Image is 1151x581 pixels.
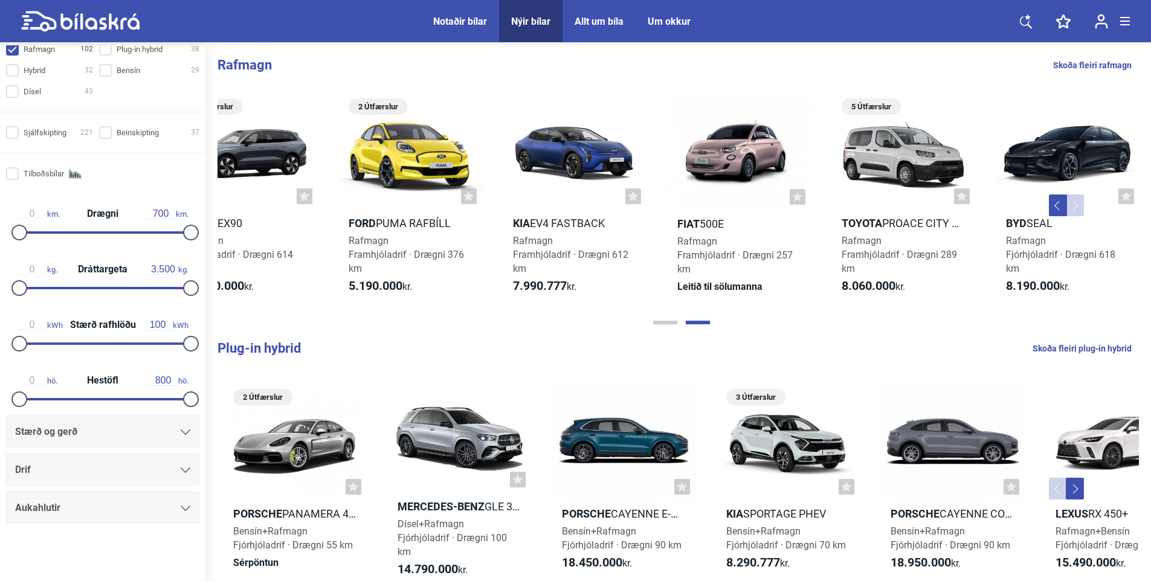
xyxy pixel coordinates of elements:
[1006,279,1069,294] span: kr.
[24,64,45,77] span: Hybrid
[726,555,780,570] b: 8.290.777
[433,16,487,27] div: Notaðir bílar
[891,555,951,570] b: 18.950.000
[891,556,961,570] span: kr.
[191,64,199,77] span: 29
[398,500,485,513] b: Mercedes-Benz
[562,507,611,520] b: Porsche
[513,279,576,294] span: kr.
[880,507,1025,521] h2: Cayenne Coupe E-Hybrid
[677,217,700,230] b: Fiat
[143,319,189,330] span: kWh
[1056,507,1088,520] b: Lexus
[995,216,1140,230] h2: Seal
[666,94,811,304] a: Fiat500eRafmagnFramhjóladrif · Drægni 257 kmLeitið til sölumanna
[1006,278,1060,293] b: 8.190.000
[15,499,60,516] span: Aukahlutir
[349,279,412,294] span: kr.
[85,85,93,98] span: 45
[502,94,647,304] a: KiaEV4 FastbackRafmagnFramhjóladrif · Drægni 612 km7.990.777kr.
[842,278,895,293] b: 8.060.000
[891,507,940,520] b: Porsche
[848,98,895,115] span: 5 Útfærslur
[653,321,677,324] button: Page 1
[24,126,66,139] span: Sjálfskipting
[80,126,93,139] span: 221
[17,375,57,386] span: hö.
[17,208,60,219] span: km.
[666,280,811,294] div: Leitið til sölumanna
[732,389,779,405] span: 3 Útfærslur
[233,525,353,551] span: Bensín+Rafmagn Fjórhjóladrif · Drægni 55 km
[338,216,483,230] h2: Puma rafbíll
[349,278,402,293] b: 5.190.000
[84,376,121,385] span: Hestöfl
[715,507,860,521] h2: Sportage PHEV
[1006,217,1027,230] b: BYD
[148,375,189,386] span: hö.
[575,16,624,27] a: Allt um bíla
[338,94,483,304] a: 2 ÚtfærslurFordPuma rafbíllRafmagnFramhjóladrif · Drægni 376 km5.190.000kr.
[173,94,318,304] a: 2 ÚtfærslurVolvoEX90RafmagnFjórhjóladrif · Drægni 614 km15.990.000kr.
[184,235,293,274] span: Rafmagn Fjórhjóladrif · Drægni 614 km
[831,94,976,304] a: 5 ÚtfærslurToyotaProace City Verso EV StutturRafmagnFramhjóladrif · Drægni 289 km8.060.000kr.
[1006,235,1115,274] span: Rafmagn Fjórhjóladrif · Drægni 618 km
[502,216,647,230] h2: EV4 Fastback
[513,278,567,293] b: 7.990.777
[85,64,93,77] span: 32
[726,507,743,520] b: Kia
[17,319,63,330] span: kWh
[67,320,139,330] span: Stærð rafhlöðu
[398,562,458,576] b: 14.790.000
[233,507,282,520] b: Porsche
[842,235,957,274] span: Rafmagn Framhjóladrif · Drægni 289 km
[726,525,846,551] span: Bensín+Rafmagn Fjórhjóladrif · Drægni 70 km
[1049,478,1067,499] button: Previous
[387,499,532,513] h2: GLE 350 de 4MATIC
[146,208,189,219] span: km.
[218,57,272,72] b: Rafmagn
[15,423,77,440] span: Stærð og gerð
[1066,478,1084,499] button: Next
[17,264,57,275] span: kg.
[349,235,464,274] span: Rafmagn Framhjóladrif · Drægni 376 km
[148,264,189,275] span: kg.
[686,321,710,324] button: Page 2
[218,341,301,356] b: Plug-in hybrid
[551,507,696,521] h2: Cayenne E-Hybrid
[398,562,468,577] span: kr.
[75,265,131,274] span: Dráttargeta
[511,16,550,27] a: Nýir bílar
[1049,194,1067,216] button: Previous
[891,525,1010,551] span: Bensín+Rafmagn Fjórhjóladrif · Drægni 90 km
[726,556,790,570] span: kr.
[117,64,140,77] span: Bensín
[1056,555,1116,570] b: 15.490.000
[1066,194,1084,216] button: Next
[648,16,691,27] a: Um okkur
[15,461,31,478] span: Drif
[184,279,254,294] span: kr.
[666,217,811,231] h2: 500e
[995,94,1140,304] a: BYDSealRafmagnFjórhjóladrif · Drægni 618 km8.190.000kr.
[842,279,905,294] span: kr.
[222,507,367,521] h2: Panamera 4 E-Hybrid
[1056,556,1126,570] span: kr.
[562,555,622,570] b: 18.450.000
[513,217,530,230] b: Kia
[24,85,41,98] span: Dísel
[355,98,402,115] span: 2 Útfærslur
[842,217,882,230] b: Toyota
[562,525,682,551] span: Bensín+Rafmagn Fjórhjóladrif · Drægni 90 km
[398,518,507,557] span: Dísel+Rafmagn Fjórhjóladrif · Drægni 100 km
[1095,14,1108,29] img: user-login.svg
[513,235,628,274] span: Rafmagn Framhjóladrif · Drægni 612 km
[84,209,121,219] span: Drægni
[117,126,159,139] span: Beinskipting
[24,167,64,180] span: Tilboðsbílar
[1053,57,1132,73] a: Skoða fleiri rafmagn
[349,217,376,230] b: Ford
